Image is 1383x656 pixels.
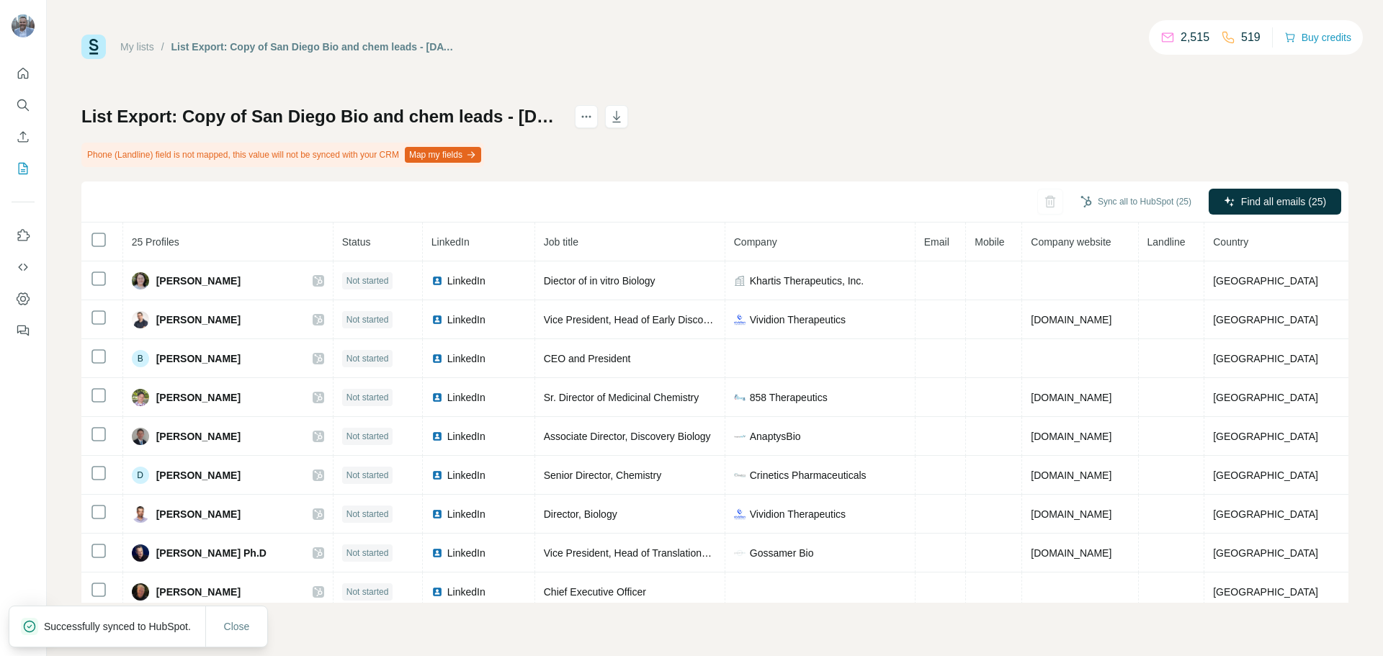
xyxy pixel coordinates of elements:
span: [DOMAIN_NAME] [1031,547,1111,559]
span: Director, Biology [544,508,617,520]
a: My lists [120,41,154,53]
img: company-logo [734,547,746,559]
span: [GEOGRAPHIC_DATA] [1213,275,1318,287]
button: Close [214,614,260,639]
img: company-logo [734,314,746,325]
span: Job title [544,236,578,248]
button: Dashboard [12,286,35,312]
span: [PERSON_NAME] [156,313,241,327]
span: AnaptysBio [750,429,801,444]
span: 25 Profiles [132,236,179,248]
img: LinkedIn logo [431,547,443,559]
img: Avatar [12,14,35,37]
button: Use Surfe API [12,254,35,280]
span: LinkedIn [447,468,485,482]
img: LinkedIn logo [431,469,443,481]
span: Close [224,619,250,634]
img: LinkedIn logo [431,392,443,403]
button: Enrich CSV [12,124,35,150]
span: Not started [346,547,389,560]
span: CEO and President [544,353,631,364]
span: Vice President, Head of Translational Medicine [544,547,753,559]
p: Successfully synced to HubSpot. [44,619,202,634]
span: [DOMAIN_NAME] [1031,508,1111,520]
span: [PERSON_NAME] [156,507,241,521]
span: [GEOGRAPHIC_DATA] [1213,392,1318,403]
span: Gossamer Bio [750,546,814,560]
span: Sr. Director of Medicinal Chemistry [544,392,699,403]
span: LinkedIn [447,390,485,405]
button: Map my fields [405,147,481,163]
button: Use Surfe on LinkedIn [12,223,35,248]
img: LinkedIn logo [431,314,443,325]
span: Not started [346,274,389,287]
span: Find all emails (25) [1241,194,1326,209]
span: Diector of in vitro Biology [544,275,655,287]
span: [DOMAIN_NAME] [1031,314,1111,325]
span: [GEOGRAPHIC_DATA] [1213,547,1318,559]
span: Senior Director, Chemistry [544,469,661,481]
span: [GEOGRAPHIC_DATA] [1213,431,1318,442]
span: Crinetics Pharmaceuticals [750,468,867,482]
img: LinkedIn logo [431,508,443,520]
img: company-logo [734,508,746,520]
span: LinkedIn [447,274,485,288]
img: Avatar [132,311,149,328]
button: Sync all to HubSpot (25) [1070,191,1201,212]
span: [PERSON_NAME] [156,351,241,366]
img: LinkedIn logo [431,431,443,442]
span: [GEOGRAPHIC_DATA] [1213,469,1318,481]
span: Not started [346,313,389,326]
img: Avatar [132,544,149,562]
span: [DOMAIN_NAME] [1031,431,1111,442]
span: [GEOGRAPHIC_DATA] [1213,586,1318,598]
span: Not started [346,430,389,443]
span: [DOMAIN_NAME] [1031,392,1111,403]
span: [PERSON_NAME] [156,429,241,444]
button: actions [575,105,598,128]
h1: List Export: Copy of San Diego Bio and chem leads - [DATE] - [DATE] 19:51 [81,105,562,128]
img: LinkedIn logo [431,275,443,287]
span: Not started [346,391,389,404]
span: LinkedIn [447,546,485,560]
button: Find all emails (25) [1209,189,1341,215]
img: company-logo [734,392,746,403]
img: Surfe Logo [81,35,106,59]
span: Country [1213,236,1248,248]
img: LinkedIn logo [431,353,443,364]
span: LinkedIn [447,429,485,444]
img: Avatar [132,272,149,289]
button: Search [12,92,35,118]
img: LinkedIn logo [431,586,443,598]
span: [PERSON_NAME] Ph.D [156,546,267,560]
button: Buy credits [1284,27,1351,48]
span: Email [924,236,949,248]
img: company-logo [734,431,746,442]
span: Khartis Therapeutics, Inc. [750,274,864,288]
span: Not started [346,352,389,365]
span: Not started [346,585,389,598]
span: [GEOGRAPHIC_DATA] [1213,508,1318,520]
span: Landline [1147,236,1186,248]
span: [PERSON_NAME] [156,390,241,405]
img: Avatar [132,583,149,601]
div: D [132,467,149,484]
span: LinkedIn [447,585,485,599]
p: 2,515 [1181,29,1209,46]
span: Mobile [975,236,1004,248]
li: / [161,40,164,54]
span: [GEOGRAPHIC_DATA] [1213,314,1318,325]
img: company-logo [734,469,746,481]
p: 519 [1241,29,1261,46]
span: Status [342,236,371,248]
button: My lists [12,156,35,181]
div: List Export: Copy of San Diego Bio and chem leads - [DATE] - [DATE] 19:51 [171,40,457,54]
span: Not started [346,469,389,482]
span: Company website [1031,236,1111,248]
div: B [132,350,149,367]
span: Vice President, Head of Early Discovery Chemistry [544,314,771,325]
span: [DOMAIN_NAME] [1031,469,1111,481]
img: Avatar [132,389,149,406]
div: Phone (Landline) field is not mapped, this value will not be synced with your CRM [81,143,484,167]
span: LinkedIn [447,313,485,327]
